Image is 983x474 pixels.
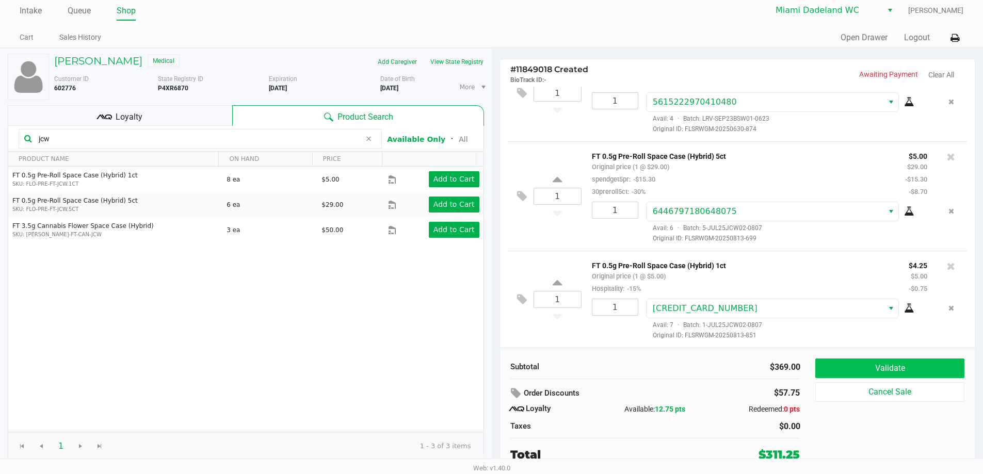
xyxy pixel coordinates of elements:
span: Go to the last page [95,442,104,450]
button: Add to Cart [429,171,479,187]
div: Data table [8,152,484,432]
small: $5.00 [911,272,927,280]
button: Clear All [928,70,954,80]
button: Add Caregiver [371,54,424,70]
span: Date of Birth [380,75,415,83]
td: 3 ea [222,217,317,242]
span: $29.00 [321,201,343,208]
span: Product Search [337,111,393,123]
button: Cancel Sale [815,382,964,402]
p: SKU: FLO-PRE-FT-JCW.1CT [12,180,218,188]
span: More [460,83,475,92]
button: Open Drawer [841,31,888,44]
span: ᛫ [445,134,459,144]
small: Original price (1 @ $5.00) [592,272,666,280]
b: [DATE] [269,85,287,92]
small: -$15.30 [905,175,927,183]
button: All [459,134,468,145]
span: Loyalty [116,111,142,123]
div: Subtotal [510,361,648,373]
a: Cart [20,31,34,44]
p: Awaiting Payment [737,69,918,80]
span: 5615222970410480 [653,97,737,107]
b: 602776 [54,85,76,92]
span: Customer ID [54,75,89,83]
p: SKU: FLO-PRE-FT-JCW.5CT [12,205,218,213]
p: FT 0.5g Pre-Roll Space Case (Hybrid) 1ct [592,259,893,270]
div: Total [510,446,694,463]
button: Select [883,93,898,111]
a: Sales History [59,31,101,44]
div: Order Discounts [510,384,699,403]
span: Miami Dadeland WC [776,4,876,17]
span: Avail: 4 Batch: LRV-SEP23BSW01-0623 [646,115,769,122]
small: 30preroll5ct: [592,188,646,195]
small: Hospitality: [592,285,641,292]
a: Shop [117,4,136,18]
span: Avail: 7 Batch: 1-JUL25JCW02-0807 [646,321,762,329]
div: $57.75 [714,384,800,402]
span: -30% [629,188,646,195]
span: Avail: 6 Batch: 5-JUL25JCW02-0807 [646,224,762,232]
span: Go to the next page [71,436,90,456]
button: Validate [815,358,964,378]
div: Loyalty [510,403,607,415]
button: Remove the package from the orderLine [944,92,958,111]
app-button-loader: Add to Cart [433,225,475,234]
span: BioTrack ID: [510,76,544,84]
th: PRODUCT NAME [8,152,218,167]
span: $5.00 [321,176,339,183]
span: Expiration [269,75,297,83]
b: P4XR6870 [158,85,188,92]
div: Taxes [510,420,648,432]
p: $4.25 [909,259,927,270]
app-button-loader: Add to Cart [433,175,475,183]
span: [PERSON_NAME] [908,5,963,16]
span: Original ID: FLSRWGM-20250813-851 [646,331,927,340]
span: · [673,224,683,232]
span: 12.75 pts [655,405,685,413]
p: $5.00 [905,150,927,160]
span: 6446797180648075 [653,206,737,216]
td: 8 ea [222,167,317,192]
li: More [456,78,488,96]
th: PRICE [312,152,382,167]
span: · [673,321,683,329]
span: Go to the first page [12,436,32,456]
span: -$15.30 [631,175,655,183]
span: Web: v1.40.0 [473,464,510,472]
span: Go to the last page [90,436,109,456]
b: [DATE] [380,85,398,92]
div: $311.25 [759,446,800,463]
button: Remove the package from the orderLine [944,202,958,221]
span: · [673,115,683,122]
a: Intake [20,4,42,18]
div: Available: [607,404,703,415]
th: ON HAND [218,152,312,167]
app-button-loader: Add to Cart [433,200,475,208]
button: Select [883,299,898,318]
span: Original ID: FLSRWGM-20250630-874 [646,124,927,134]
button: Remove the package from the orderLine [944,299,958,318]
button: Select [883,202,898,221]
span: 0 pts [784,405,800,413]
td: FT 0.5g Pre-Roll Space Case (Hybrid) 5ct [8,192,222,217]
span: State Registry ID [158,75,203,83]
span: 11849018 Created [510,64,588,74]
button: Select [882,1,897,20]
span: Go to the first page [18,442,26,450]
div: Redeemed: [703,404,800,415]
span: # [510,64,516,74]
div: $369.00 [663,361,800,373]
td: 6 ea [222,192,317,217]
button: Logout [904,31,930,44]
a: Queue [68,4,91,18]
span: Original ID: FLSRWGM-20250813-699 [646,234,927,243]
span: - [544,76,546,84]
p: SKU: [PERSON_NAME]-FT-CAN-JCW [12,231,218,238]
span: $50.00 [321,226,343,234]
button: Add to Cart [429,197,479,213]
small: Original price (1 @ $29.00) [592,163,669,171]
small: $29.00 [907,163,927,171]
span: Go to the previous page [31,436,51,456]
